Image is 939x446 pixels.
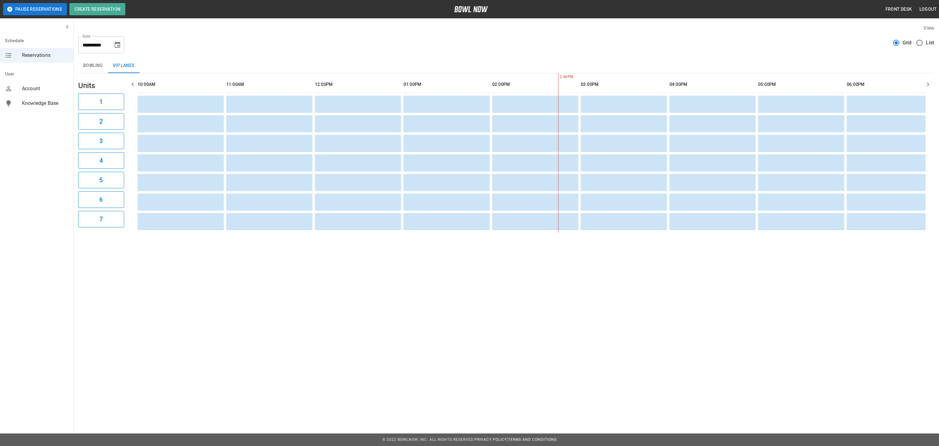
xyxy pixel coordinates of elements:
th: 11:00AM [226,76,312,93]
button: VIP Lanes [108,58,140,73]
span: 2:46PM [558,74,560,80]
h6: 7 [99,214,103,224]
button: 4 [78,152,124,169]
th: 01:00PM [403,76,490,93]
h6: 6 [99,195,103,205]
label: View [923,25,934,31]
span: Reservations [22,52,68,59]
div: inventory tabs [78,58,934,73]
button: Choose date, selected date is Oct 11, 2025 [111,39,123,51]
h6: 4 [99,156,103,165]
h5: Units [78,81,124,90]
button: Logout [917,4,939,15]
button: Front Desk [883,4,915,15]
a: Privacy Policy [474,437,507,442]
h6: 5 [99,175,103,185]
button: 2 [78,113,124,130]
span: Account [22,85,68,92]
span: Grid [903,39,912,46]
button: 6 [78,191,124,208]
button: 3 [78,133,124,149]
button: Bowling [78,58,108,73]
h6: 3 [99,136,103,146]
img: logo [454,6,488,12]
span: Knowledge Base [22,100,68,107]
button: Pause Reservations [3,3,67,15]
span: © 2022 BowlNow, Inc. All Rights Reserved. [382,437,474,442]
h6: 1 [99,97,103,107]
button: 1 [78,94,124,110]
button: Create Reservation [69,3,125,15]
a: Terms and Conditions [508,437,557,442]
th: 10:00AM [138,76,224,93]
button: 7 [78,211,124,227]
span: List [926,39,934,46]
h6: 2 [99,116,103,126]
button: 5 [78,172,124,188]
th: 12:00PM [315,76,401,93]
